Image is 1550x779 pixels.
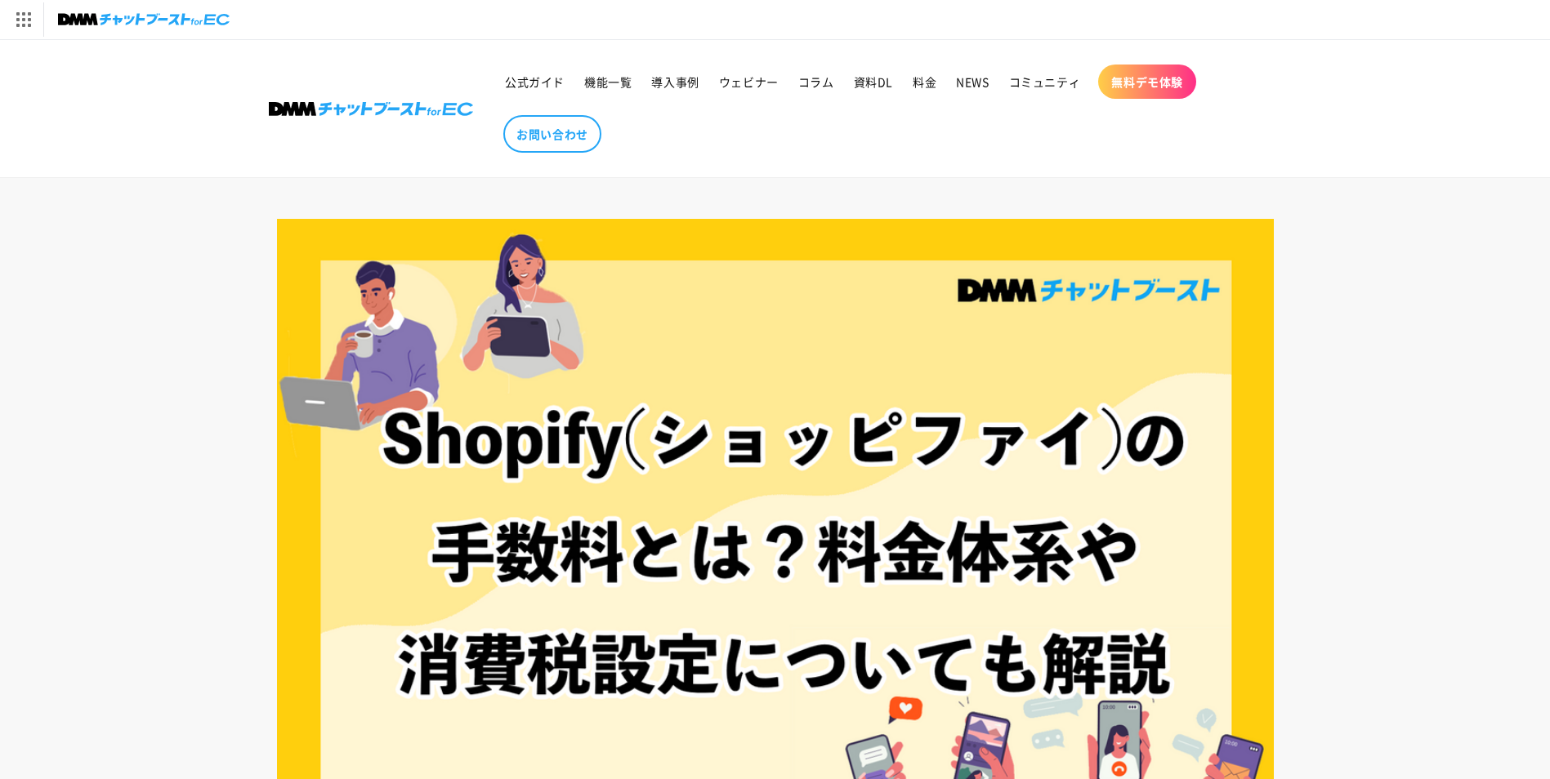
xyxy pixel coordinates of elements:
[503,115,601,153] a: お問い合わせ
[788,65,844,99] a: コラム
[651,74,699,89] span: 導入事例
[903,65,946,99] a: 料金
[854,74,893,89] span: 資料DL
[798,74,834,89] span: コラム
[584,74,632,89] span: 機能一覧
[719,74,779,89] span: ウェビナー
[913,74,936,89] span: 料金
[574,65,641,99] a: 機能一覧
[495,65,574,99] a: 公式ガイド
[999,65,1091,99] a: コミュニティ
[844,65,903,99] a: 資料DL
[956,74,989,89] span: NEWS
[641,65,708,99] a: 導入事例
[709,65,788,99] a: ウェビナー
[946,65,998,99] a: NEWS
[1009,74,1081,89] span: コミュニティ
[2,2,43,37] img: サービス
[58,8,230,31] img: チャットブーストforEC
[516,127,588,141] span: お問い合わせ
[269,102,473,116] img: 株式会社DMM Boost
[1111,74,1183,89] span: 無料デモ体験
[1098,65,1196,99] a: 無料デモ体験
[505,74,565,89] span: 公式ガイド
